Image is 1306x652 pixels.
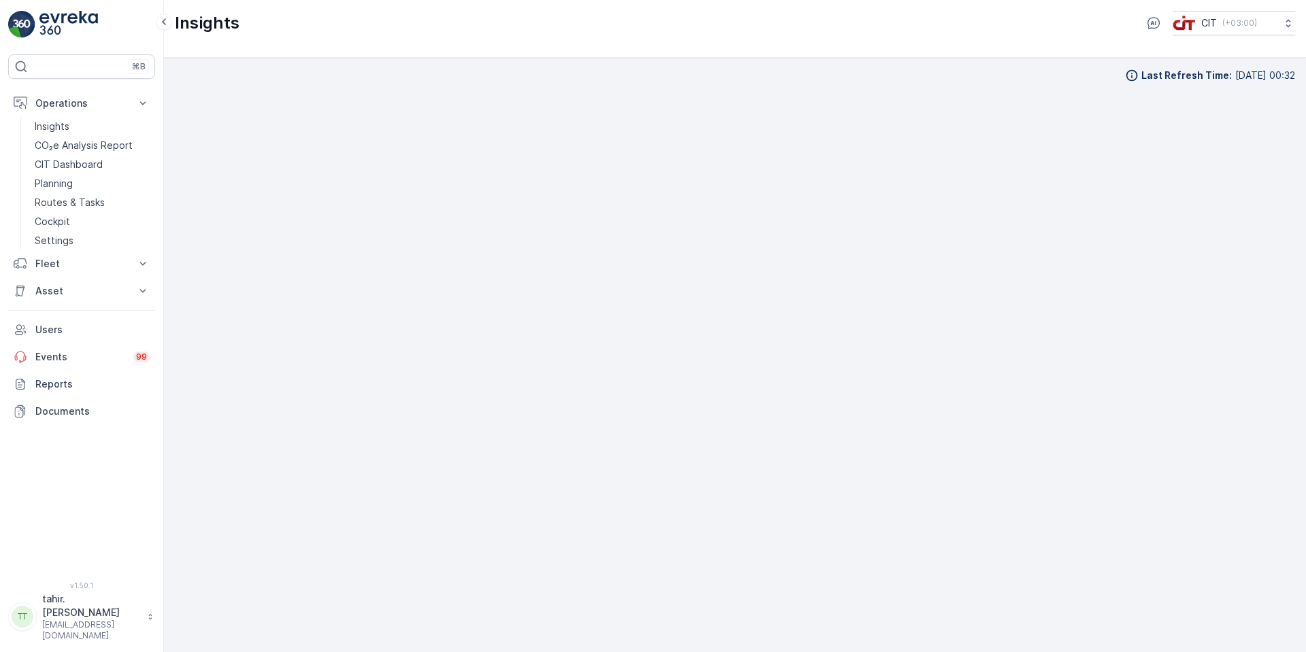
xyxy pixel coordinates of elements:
[1201,16,1217,30] p: CIT
[8,398,155,425] a: Documents
[8,250,155,277] button: Fleet
[8,592,155,641] button: TTtahir.[PERSON_NAME][EMAIL_ADDRESS][DOMAIN_NAME]
[35,284,128,298] p: Asset
[35,350,125,364] p: Events
[39,11,98,38] img: logo_light-DOdMpM7g.png
[35,323,150,337] p: Users
[35,215,70,228] p: Cockpit
[175,12,239,34] p: Insights
[8,581,155,589] span: v 1.50.1
[35,97,128,110] p: Operations
[35,377,150,391] p: Reports
[1173,11,1295,35] button: CIT(+03:00)
[29,155,155,174] a: CIT Dashboard
[35,234,73,247] p: Settings
[29,231,155,250] a: Settings
[8,11,35,38] img: logo
[29,117,155,136] a: Insights
[29,212,155,231] a: Cockpit
[8,371,155,398] a: Reports
[132,61,146,72] p: ⌘B
[1222,18,1257,29] p: ( +03:00 )
[35,177,73,190] p: Planning
[1173,16,1196,31] img: cit-logo_pOk6rL0.png
[29,136,155,155] a: CO₂e Analysis Report
[35,257,128,271] p: Fleet
[8,316,155,343] a: Users
[1235,69,1295,82] p: [DATE] 00:32
[35,120,69,133] p: Insights
[35,405,150,418] p: Documents
[8,277,155,305] button: Asset
[12,606,33,628] div: TT
[8,343,155,371] a: Events99
[42,592,140,619] p: tahir.[PERSON_NAME]
[35,139,133,152] p: CO₂e Analysis Report
[8,90,155,117] button: Operations
[1141,69,1232,82] p: Last Refresh Time :
[29,174,155,193] a: Planning
[136,351,147,362] p: 99
[35,196,105,209] p: Routes & Tasks
[35,158,103,171] p: CIT Dashboard
[42,619,140,641] p: [EMAIL_ADDRESS][DOMAIN_NAME]
[29,193,155,212] a: Routes & Tasks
